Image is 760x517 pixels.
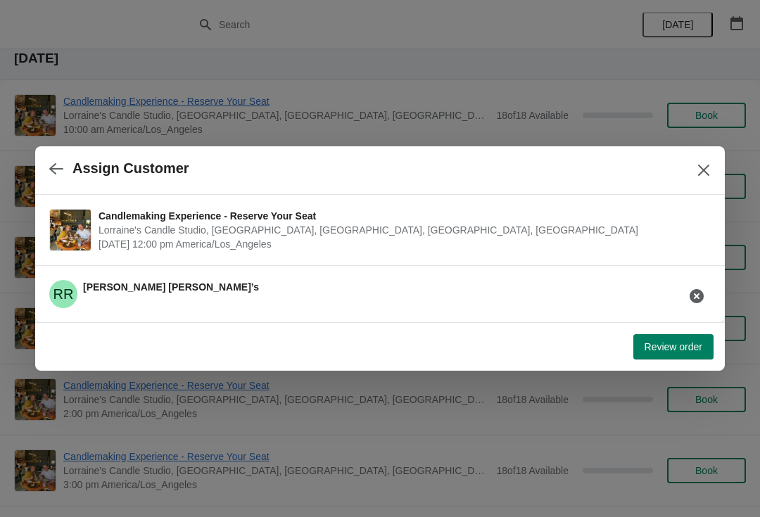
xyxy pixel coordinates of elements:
button: Close [691,158,716,183]
img: Candlemaking Experience - Reserve Your Seat | Lorraine's Candle Studio, Market Street, Pacific Be... [50,210,91,250]
span: Review order [645,341,702,352]
text: RR [53,286,74,302]
span: Lorraine's Candle Studio, [GEOGRAPHIC_DATA], [GEOGRAPHIC_DATA], [GEOGRAPHIC_DATA], [GEOGRAPHIC_DATA] [99,223,704,237]
h2: Assign Customer [72,160,189,177]
span: [PERSON_NAME] [PERSON_NAME]’s [83,281,259,293]
span: Rachel [49,280,77,308]
button: Review order [633,334,714,359]
span: Candlemaking Experience - Reserve Your Seat [99,209,704,223]
span: [DATE] 12:00 pm America/Los_Angeles [99,237,704,251]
